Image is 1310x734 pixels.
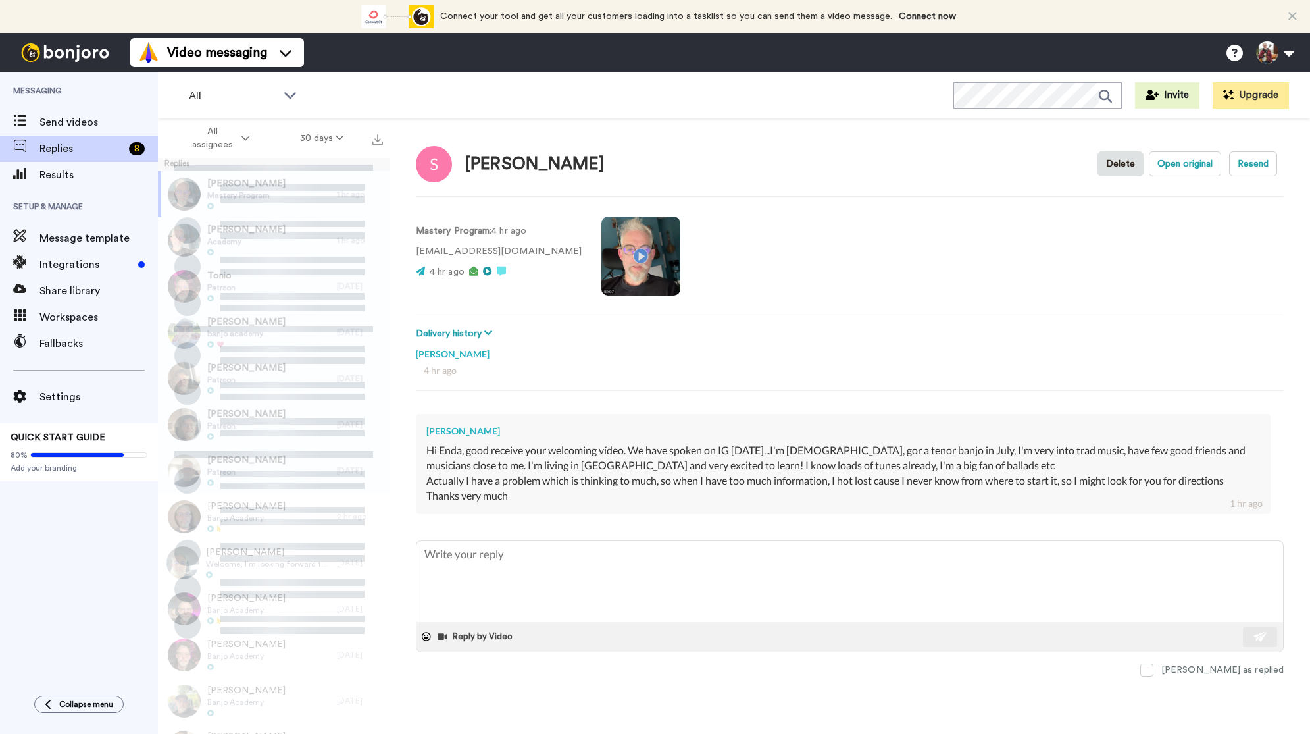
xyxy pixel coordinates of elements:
img: 5a536699-0e54-4cb0-8fef-4810c36a2b36-thumb.jpg [168,270,201,303]
span: Academy [207,236,286,247]
button: Invite [1135,82,1199,109]
div: Replies [158,158,390,171]
span: Fallbacks [39,336,158,352]
span: Banjo Academy [207,651,286,662]
span: [PERSON_NAME] [206,546,330,559]
a: [PERSON_NAME]Banjo Academy[DATE] [158,678,390,724]
button: Collapse menu [34,696,124,713]
span: [PERSON_NAME] [207,500,286,513]
span: Mastery Program [207,190,286,201]
span: Results [39,167,158,183]
button: Delete [1097,151,1144,176]
span: All assignees [186,125,239,151]
img: Image of Stephanie [416,146,452,182]
span: [PERSON_NAME] [207,592,286,605]
a: TonioPatreon[DATE] [158,263,390,309]
button: Delivery history [416,327,496,341]
span: [PERSON_NAME] [207,454,286,467]
span: Banjo Academy [207,605,286,616]
a: [PERSON_NAME]Banjo Academy[DATE] [158,586,390,632]
span: banjo academy [207,328,286,339]
span: [PERSON_NAME] [207,361,286,375]
span: Banjo Academy [207,513,286,523]
div: animation [361,5,434,28]
a: [PERSON_NAME]banjo academy[DATE] [158,309,390,355]
a: Connect now [899,12,956,21]
div: 1 hr ago [337,235,383,246]
span: Add your branding [11,463,147,473]
img: af794b58-3508-408c-abc6-3066f0630766-thumb.jpg [168,454,201,487]
div: 1 hr ago [1230,497,1263,510]
span: [PERSON_NAME] [207,638,286,651]
span: [PERSON_NAME] [207,315,286,328]
div: Hi Enda, good receive your welcoming vídeo. We have spoken on IG [DATE]...I'm [DEMOGRAPHIC_DATA],... [426,443,1260,473]
span: 4 hr ago [430,267,465,276]
img: b4ba56bb-ddc2-4ad1-bf8c-b69826f84374-thumb.jpg [168,408,201,441]
img: d717b4ab-fdd3-4fca-a2c3-67736a8fe550-thumb.jpg [168,224,201,257]
span: Connect your tool and get all your customers loading into a tasklist so you can send them a video... [440,12,892,21]
button: Reply by Video [436,627,516,646]
img: c01d1646-0bfb-4f85-9c0d-b6461f4c9f7e-thumb.jpg [168,178,201,211]
p: [EMAIL_ADDRESS][DOMAIN_NAME] [416,245,582,259]
div: [PERSON_NAME] [465,155,605,174]
span: [PERSON_NAME] [207,407,286,421]
span: Collapse menu [59,699,113,710]
button: 30 days [275,126,369,150]
img: export.svg [372,134,383,145]
span: Patreon [207,421,286,431]
div: [PERSON_NAME] [426,425,1260,438]
span: Settings [39,389,158,405]
img: 9c10d8d8-d3c8-4e00-884e-eb5cb20a7fcd-thumb.jpg [168,639,201,671]
img: 07191468-041e-45a6-97cd-2665098727a1-thumb.jpg [166,546,199,579]
img: bj-logo-header-white.svg [16,43,114,62]
div: [PERSON_NAME] [416,341,1284,361]
div: [PERSON_NAME] as replied [1161,664,1284,677]
a: [PERSON_NAME]Banjo Academy[DATE] [158,632,390,678]
div: [DATE] [337,373,383,384]
img: a4e37861-0399-48e4-8312-7b0770505e87-thumb.jpg [168,316,201,349]
span: Welcome, I’m looking forward to working with you [206,559,330,569]
div: 4 hr ago [424,364,1276,377]
span: Patreon [207,467,286,477]
strong: Mastery Program [416,226,490,236]
a: [PERSON_NAME]Patreon[DATE] [158,402,390,448]
span: Share library [39,283,158,299]
button: Upgrade [1213,82,1289,109]
div: [DATE] [337,419,383,430]
div: Thanks very much [426,488,1260,504]
img: efac5f88-c638-4705-8552-043b39044f88-thumb.jpg [168,500,201,533]
span: Integrations [39,257,133,273]
span: Workspaces [39,309,158,325]
p: : 4 hr ago [416,224,582,238]
span: Patreon [207,282,236,293]
img: send-white.svg [1253,631,1268,642]
span: [PERSON_NAME] [207,684,286,697]
img: 0611af3a-1b2c-434a-a604-d0f7b232feb2-thumb.jpg [168,362,201,395]
div: [DATE] [337,604,383,614]
img: vm-color.svg [138,42,159,63]
span: Video messaging [167,43,267,62]
a: [PERSON_NAME]Mastery Program1 hr ago [158,171,390,217]
div: 2 hr ago [337,511,383,522]
span: Message template [39,230,158,246]
span: [PERSON_NAME] [207,223,286,236]
a: [PERSON_NAME]Welcome, I’m looking forward to working with you[DATE] [158,540,390,586]
div: 1 hr ago [337,189,383,199]
span: Tonio [207,269,236,282]
div: [DATE] [337,465,383,476]
span: 80% [11,450,28,460]
div: 8 [129,142,145,155]
span: All [189,88,277,104]
div: [DATE] [337,650,383,660]
img: 5aa01b90-ecd0-4b8e-9bdf-087aea262042-thumb.jpg [168,685,201,718]
div: Actually I have a problem which is thinking to much, so when I have too much information, I hot l... [426,473,1260,488]
button: Resend [1229,151,1277,176]
button: Export all results that match these filters now. [368,128,387,148]
a: [PERSON_NAME]Patreon[DATE] [158,448,390,494]
a: [PERSON_NAME]Patreon[DATE] [158,355,390,402]
span: Patreon [207,375,286,385]
div: [DATE] [337,696,383,706]
a: [PERSON_NAME]Banjo Academy2 hr ago [158,494,390,540]
div: [DATE] [337,327,383,338]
